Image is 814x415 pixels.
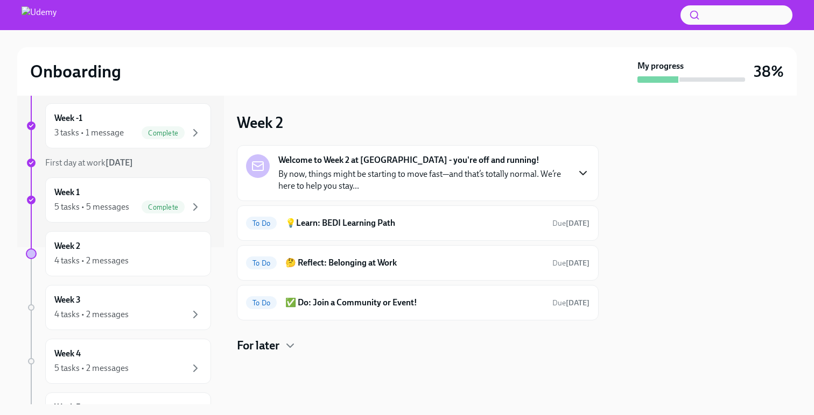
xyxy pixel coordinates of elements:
strong: Welcome to Week 2 at [GEOGRAPHIC_DATA] - you're off and running! [278,154,539,166]
strong: [DATE] [566,259,590,268]
h6: 🤔 Reflect: Belonging at Work [285,257,544,269]
a: Week 15 tasks • 5 messagesComplete [26,177,211,223]
span: September 6th, 2025 10:00 [552,298,590,308]
h3: 38% [754,62,784,81]
img: Udemy [22,6,57,24]
span: To Do [246,219,277,227]
div: 4 tasks • 2 messages [54,255,129,267]
h6: Week -1 [54,112,82,124]
div: 5 tasks • 2 messages [54,362,129,374]
span: September 6th, 2025 10:00 [552,258,590,268]
a: Week 34 tasks • 2 messages [26,285,211,330]
h6: Week 5 [54,402,81,413]
h6: ✅ Do: Join a Community or Event! [285,297,544,309]
h6: Week 1 [54,187,80,198]
strong: My progress [637,60,684,72]
strong: [DATE] [106,158,133,168]
a: Week 24 tasks • 2 messages [26,231,211,276]
h6: Week 4 [54,348,81,360]
h4: For later [237,338,279,354]
h6: 💡Learn: BEDI Learning Path [285,217,544,229]
span: September 6th, 2025 10:00 [552,218,590,228]
span: Due [552,259,590,268]
div: 3 tasks • 1 message [54,127,124,139]
span: Due [552,298,590,307]
h2: Onboarding [30,61,121,82]
span: Due [552,219,590,228]
a: Week -13 tasks • 1 messageComplete [26,103,211,148]
span: To Do [246,299,277,307]
a: To Do💡Learn: BEDI Learning PathDue[DATE] [246,214,590,232]
strong: [DATE] [566,219,590,228]
strong: [DATE] [566,298,590,307]
a: First day at work[DATE] [26,157,211,169]
h3: Week 2 [237,113,283,132]
span: Complete [142,129,185,137]
span: First day at work [45,158,133,168]
p: By now, things might be starting to move fast—and that’s totally normal. We’re here to help you s... [278,168,568,192]
div: For later [237,338,599,354]
span: Complete [142,203,185,211]
div: 4 tasks • 2 messages [54,309,129,320]
h6: Week 2 [54,240,80,252]
a: To Do✅ Do: Join a Community or Event!Due[DATE] [246,294,590,311]
span: To Do [246,259,277,267]
h6: Week 3 [54,294,81,306]
a: Week 45 tasks • 2 messages [26,339,211,384]
a: To Do🤔 Reflect: Belonging at WorkDue[DATE] [246,254,590,271]
div: 5 tasks • 5 messages [54,201,129,213]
